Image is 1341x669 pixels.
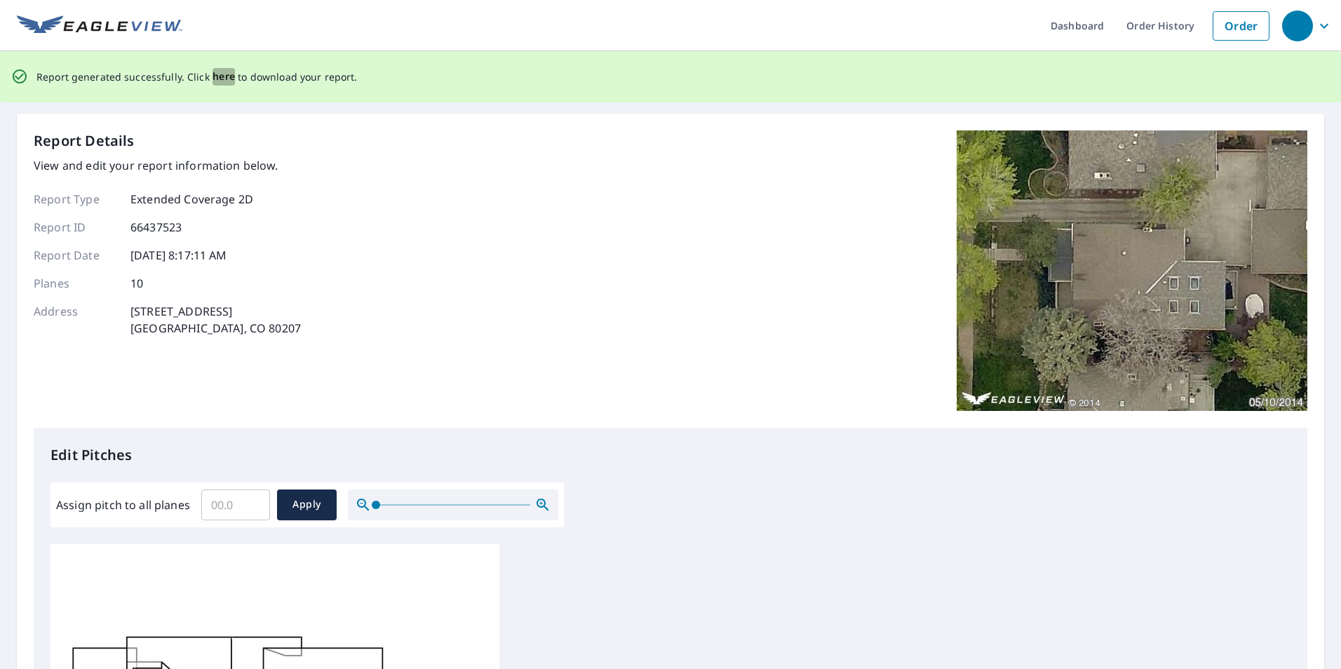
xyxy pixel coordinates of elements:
p: 66437523 [130,219,182,236]
p: Report Details [34,130,135,151]
p: Address [34,303,118,337]
span: Apply [288,496,325,513]
p: [STREET_ADDRESS] [GEOGRAPHIC_DATA], CO 80207 [130,303,301,337]
p: 10 [130,275,143,292]
img: EV Logo [17,15,182,36]
p: View and edit your report information below. [34,157,301,174]
button: here [213,68,236,86]
p: Report Type [34,191,118,208]
button: Apply [277,489,337,520]
p: Report generated successfully. Click to download your report. [36,68,358,86]
p: Report ID [34,219,118,236]
label: Assign pitch to all planes [56,496,190,513]
p: [DATE] 8:17:11 AM [130,247,227,264]
p: Report Date [34,247,118,264]
p: Extended Coverage 2D [130,191,253,208]
p: Edit Pitches [50,445,1291,466]
a: Order [1213,11,1269,41]
p: Planes [34,275,118,292]
img: Top image [957,130,1307,411]
input: 00.0 [201,485,270,525]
